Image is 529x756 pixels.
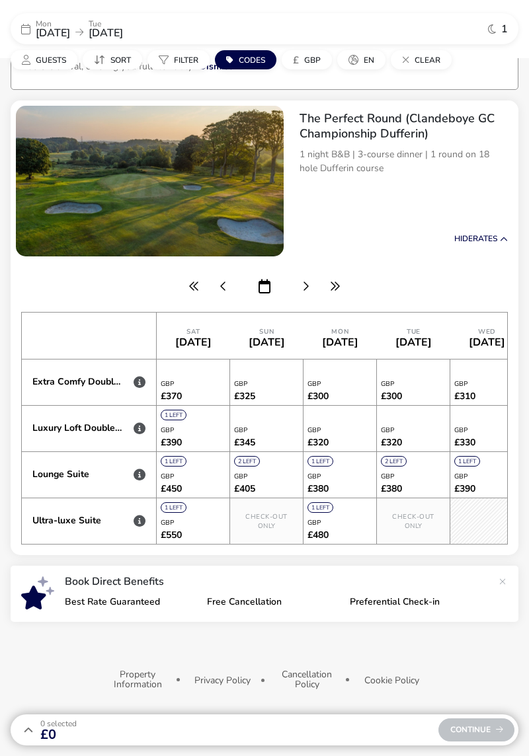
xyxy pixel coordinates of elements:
h2: The Perfect Round (Clandeboye GC Championship Dufferin) [300,111,508,142]
button: Clear [391,50,452,69]
div: Sat [167,328,220,335]
span: Clear [415,55,440,65]
swiper-slide: 1 / 1 [16,106,284,256]
naf-pibe-menu-bar-item: en [337,50,391,69]
div: Mon [314,328,366,335]
span: [DATE] [89,26,123,40]
div: The Perfect Round (Clandeboye GC Championship Dufferin)1 night B&B | 3-course dinner | 1 round on... [289,100,518,196]
div: [DATE] [314,337,366,348]
span: Guests [36,55,66,65]
span: 0 Selected [40,718,77,729]
div: [DATE] [461,337,513,348]
p: Preferential Check-in [350,597,481,607]
p: Book Direct Benefits [65,576,492,587]
naf-pibe-menu-bar-item: Sort [83,50,147,69]
div: Wed [461,328,513,335]
span: Hide [454,233,473,244]
button: Filter [147,50,210,69]
p: Free Cancellation [207,597,339,607]
div: [DATE] [167,337,220,348]
span: 1 [501,24,508,34]
div: [DATE] [387,337,440,348]
button: Property Information [103,669,172,690]
span: £0 [40,728,77,741]
button: Cancellation Policy [272,669,341,690]
button: Privacy Policy [194,675,251,685]
button: en [337,50,386,69]
p: Tue [89,20,123,28]
button: Sort [83,50,142,69]
naf-pibe-menu-bar-item: Filter [147,50,215,69]
span: [DATE] [36,26,70,40]
span: Codes [239,55,265,65]
button: Guests [11,50,77,69]
div: Extra Comfy Double Room [32,377,123,388]
div: Tue [387,328,440,335]
div: [DATE] [241,337,293,348]
span: en [364,55,374,65]
button: Cookie Policy [364,675,419,685]
button: Codes [215,50,276,69]
p: 1 night B&B | 3-course dinner | 1 round on 18 hole Dufferin course [300,147,508,175]
naf-pibe-menu-bar-item: Guests [11,50,83,69]
i: £ [293,54,299,67]
span: Sort [110,55,131,65]
div: Ultra-luxe Suite [32,515,123,527]
div: Mon[DATE]Tue[DATE]1 [11,13,518,44]
div: Luxury Loft Double Room [32,423,123,434]
div: Lounge Suite [32,469,123,480]
div: Sun [241,328,293,335]
button: £GBP [282,50,332,69]
p: Best Rate Guaranteed [65,597,196,607]
p: Mon [36,20,70,28]
naf-pibe-menu-bar-item: £GBP [282,50,337,69]
span: GBP [304,55,321,65]
naf-pibe-menu-bar-item: Codes [215,50,282,69]
div: Continue [438,718,514,741]
button: HideRates [454,235,508,243]
span: Continue [450,726,503,734]
span: Filter [174,55,198,65]
naf-pibe-menu-bar-item: Clear [391,50,457,69]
